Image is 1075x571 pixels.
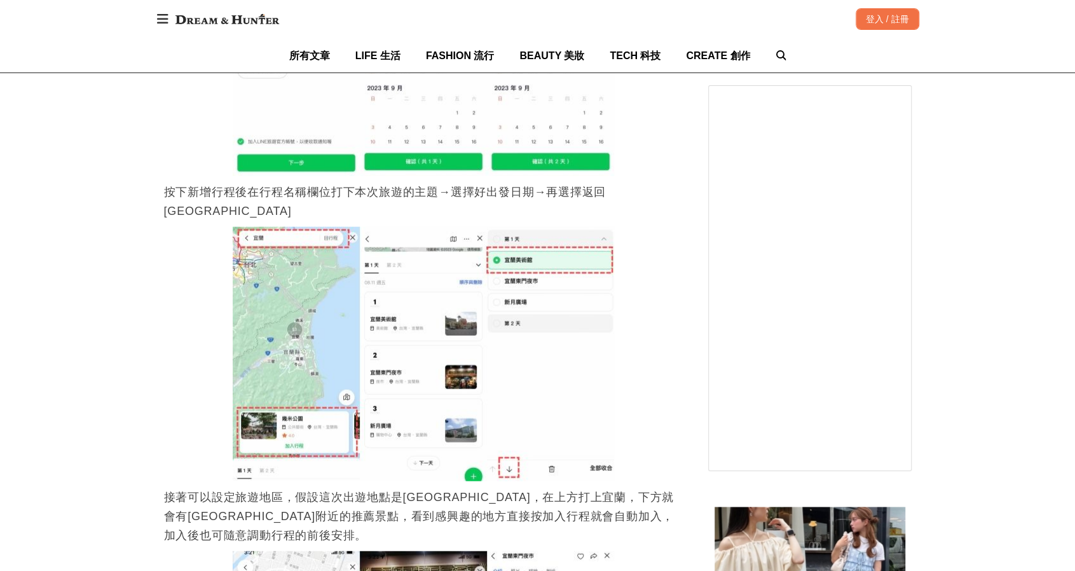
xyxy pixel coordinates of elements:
a: CREATE 創作 [686,39,750,72]
a: TECH 科技 [610,39,661,72]
span: CREATE 創作 [686,50,750,61]
a: BEAUTY 美妝 [519,39,584,72]
p: 接著可以設定旅遊地區，假設這次出遊地點是[GEOGRAPHIC_DATA]，在上方打上宜蘭，下方就會有[GEOGRAPHIC_DATA]附近的推薦景點，看到感興趣的地方直接按加入行程就會自動加入... [164,488,683,545]
a: FASHION 流行 [426,39,495,72]
span: LIFE 生活 [355,50,401,61]
span: BEAUTY 美妝 [519,50,584,61]
span: TECH 科技 [610,50,661,61]
span: FASHION 流行 [426,50,495,61]
p: 按下新增行程後在行程名稱欄位打下本次旅遊的主題→選擇好出發日期→再選擇返回[GEOGRAPHIC_DATA] [164,182,683,221]
a: 所有文章 [289,39,330,72]
div: 登入 / 註冊 [856,8,919,30]
img: LINE旅遊功能太好用！不只直覺加入行程推薦，交通、住宿預定…也能一次解決 [233,227,614,481]
span: 所有文章 [289,50,330,61]
a: LIFE 生活 [355,39,401,72]
img: Dream & Hunter [169,8,285,31]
